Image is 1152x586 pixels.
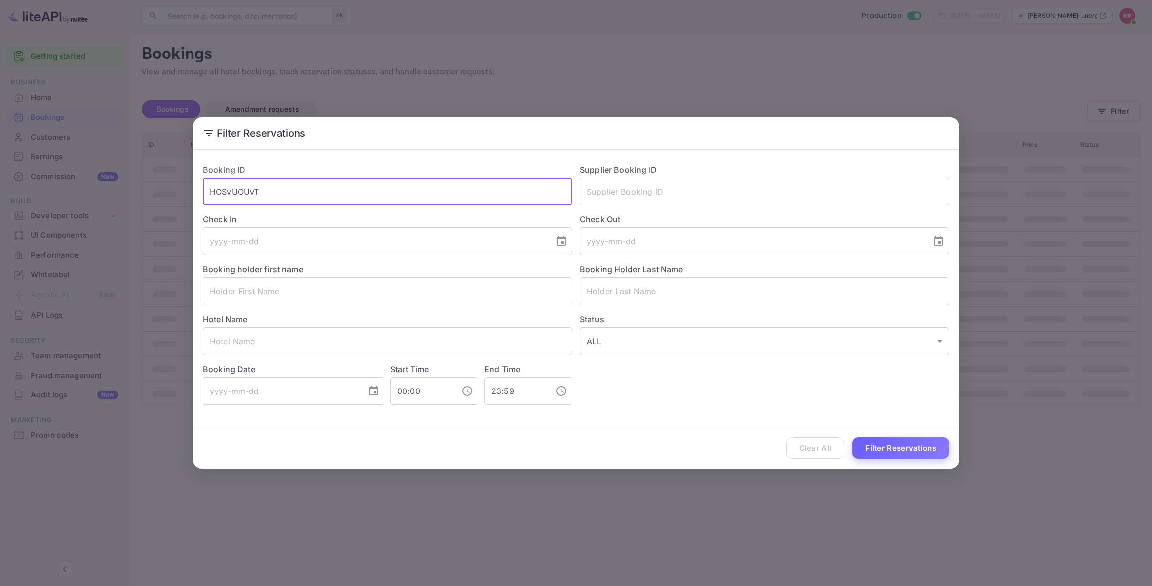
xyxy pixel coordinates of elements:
input: Holder First Name [203,277,572,305]
input: Hotel Name [203,327,572,355]
input: Holder Last Name [580,277,949,305]
label: Booking Holder Last Name [580,264,683,274]
label: Start Time [390,364,429,374]
input: Booking ID [203,178,572,205]
label: Supplier Booking ID [580,165,657,175]
label: End Time [484,364,520,374]
label: Booking holder first name [203,264,303,274]
label: Hotel Name [203,314,248,324]
button: Filter Reservations [852,437,949,459]
label: Status [580,313,949,325]
input: hh:mm [390,377,453,405]
button: Choose date [928,231,948,251]
input: yyyy-mm-dd [580,227,924,255]
input: yyyy-mm-dd [203,377,360,405]
h2: Filter Reservations [193,117,959,149]
button: Choose date [551,231,571,251]
div: ALL [580,327,949,355]
label: Check In [203,213,572,225]
button: Choose time, selected time is 11:59 PM [551,381,571,401]
label: Booking Date [203,363,384,375]
input: Supplier Booking ID [580,178,949,205]
label: Booking ID [203,165,246,175]
input: hh:mm [484,377,547,405]
button: Choose date [364,381,384,401]
button: Choose time, selected time is 12:00 AM [457,381,477,401]
input: yyyy-mm-dd [203,227,547,255]
label: Check Out [580,213,949,225]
